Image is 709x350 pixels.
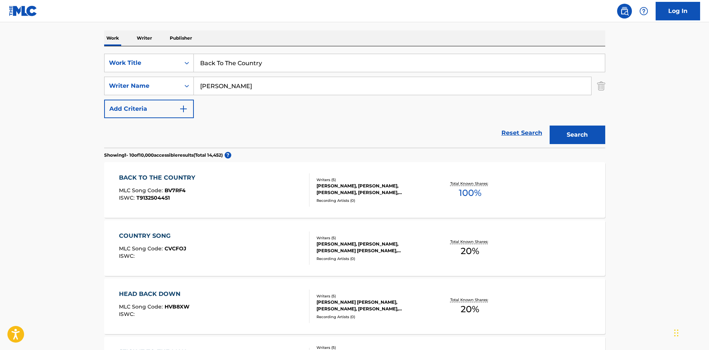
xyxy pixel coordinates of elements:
[317,256,428,261] div: Recording Artists ( 0 )
[104,100,194,118] button: Add Criteria
[498,125,546,141] a: Reset Search
[104,54,605,148] form: Search Form
[317,198,428,203] div: Recording Artists ( 0 )
[119,253,136,259] span: ISWC :
[672,314,709,350] iframe: Chat Widget
[317,293,428,299] div: Writers ( 5 )
[450,297,490,303] p: Total Known Shares:
[109,81,176,90] div: Writer Name
[104,279,605,334] a: HEAD BACK DOWNMLC Song Code:HVB8XWISWC:Writers (5)[PERSON_NAME] [PERSON_NAME], [PERSON_NAME], [PE...
[550,126,605,144] button: Search
[597,77,605,95] img: Delete Criterion
[104,30,121,46] p: Work
[168,30,194,46] p: Publisher
[119,187,165,194] span: MLC Song Code :
[119,311,136,317] span: ISWC :
[104,162,605,218] a: BACK TO THE COUNTRYMLC Song Code:BV7RF4ISWC:T9132504451Writers (5)[PERSON_NAME], [PERSON_NAME], [...
[135,30,154,46] p: Writer
[165,245,186,252] span: CVCFOJ
[136,194,170,201] span: T9132504451
[317,177,428,183] div: Writers ( 5 )
[119,245,165,252] span: MLC Song Code :
[450,239,490,244] p: Total Known Shares:
[225,152,231,159] span: ?
[639,7,648,16] img: help
[656,2,700,20] a: Log In
[461,303,479,316] span: 20 %
[165,187,186,194] span: BV7RF4
[317,235,428,241] div: Writers ( 5 )
[450,181,490,186] p: Total Known Shares:
[179,104,188,113] img: 9d2ae6d4665cec9f34b9.svg
[317,299,428,312] div: [PERSON_NAME] [PERSON_NAME], [PERSON_NAME], [PERSON_NAME], [PERSON_NAME]
[620,7,629,16] img: search
[119,303,165,310] span: MLC Song Code :
[119,231,186,240] div: COUNTRY SONG
[119,173,199,182] div: BACK TO THE COUNTRY
[636,4,651,19] div: Help
[9,6,37,16] img: MLC Logo
[317,183,428,196] div: [PERSON_NAME], [PERSON_NAME], [PERSON_NAME], [PERSON_NAME], [PERSON_NAME] [PERSON_NAME]
[461,244,479,258] span: 20 %
[674,322,679,344] div: Drag
[104,220,605,276] a: COUNTRY SONGMLC Song Code:CVCFOJISWC:Writers (5)[PERSON_NAME], [PERSON_NAME], [PERSON_NAME] [PERS...
[119,194,136,201] span: ISWC :
[109,59,176,67] div: Work Title
[165,303,189,310] span: HVB8XW
[119,290,189,299] div: HEAD BACK DOWN
[459,186,481,200] span: 100 %
[317,314,428,320] div: Recording Artists ( 0 )
[617,4,632,19] a: Public Search
[317,241,428,254] div: [PERSON_NAME], [PERSON_NAME], [PERSON_NAME] [PERSON_NAME], [PERSON_NAME]
[104,152,223,159] p: Showing 1 - 10 of 10,000 accessible results (Total 14,452 )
